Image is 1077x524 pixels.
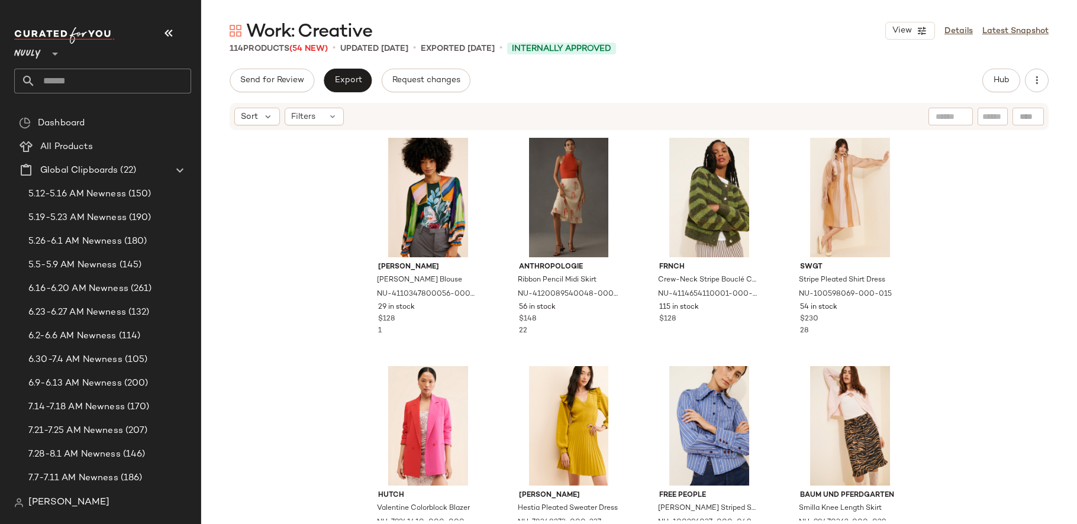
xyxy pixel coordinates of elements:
[377,275,462,286] span: [PERSON_NAME] Blouse
[28,329,117,343] span: 6.2-6.6 AM Newness
[19,117,31,129] img: svg%3e
[28,496,109,510] span: [PERSON_NAME]
[240,76,304,85] span: Send for Review
[369,138,488,257] img: 4110347800056_032_b25
[885,22,935,40] button: View
[333,41,336,56] span: •
[377,503,470,514] span: Valentine Colorblock Blazer
[122,235,147,248] span: (180)
[658,503,758,514] span: [PERSON_NAME] Striped Shirt
[518,503,618,514] span: Hestia Pleated Sweater Dress
[499,41,502,56] span: •
[118,471,143,485] span: (186)
[334,76,362,85] span: Export
[519,262,619,273] span: Anthropologie
[659,490,759,501] span: Free People
[122,353,148,367] span: (105)
[658,289,758,300] span: NU-4114654110001-000-030
[421,43,495,55] p: Exported [DATE]
[382,69,470,92] button: Request changes
[230,25,241,37] img: svg%3e
[377,289,477,300] span: NU-4110347800056-000-032
[40,164,118,177] span: Global Clipboards
[650,138,769,257] img: 4114654110001_030_b
[510,366,628,486] img: 78348273_237_b4
[28,258,117,272] span: 5.5-5.9 AM Newness
[28,471,118,485] span: 7.7-7.11 AM Newness
[378,327,382,335] span: 1
[378,262,478,273] span: [PERSON_NAME]
[28,282,128,296] span: 6.16-6.20 AM Newness
[982,69,1020,92] button: Hub
[28,377,122,390] span: 6.9-6.13 AM Newness
[378,490,478,501] span: Hutch
[392,76,460,85] span: Request changes
[650,366,769,486] img: 100296037_049_b
[14,40,41,62] span: Nuuly
[791,138,910,257] img: 100598069_015_b
[14,27,115,44] img: cfy_white_logo.C9jOOHJF.svg
[125,400,150,414] span: (170)
[944,25,973,37] a: Details
[413,41,416,56] span: •
[659,314,676,325] span: $128
[14,498,24,507] img: svg%3e
[519,314,536,325] span: $148
[246,20,372,44] span: Work: Creative
[378,314,395,325] span: $128
[127,211,151,225] span: (190)
[28,187,126,201] span: 5.12-5.16 AM Newness
[658,275,758,286] span: Crew-Neck Stripe Bouclé Cardigan Sweater
[993,76,1010,85] span: Hub
[799,289,892,300] span: NU-100598069-000-015
[369,366,488,486] img: 79241410_000_b4
[40,140,93,154] span: All Products
[230,69,314,92] button: Send for Review
[28,306,126,319] span: 6.23-6.27 AM Newness
[28,235,122,248] span: 5.26-6.1 AM Newness
[512,43,611,55] span: Internally Approved
[510,138,628,257] img: 4120089540048_012_b
[518,289,618,300] span: NU-4120089540048-000-012
[28,353,122,367] span: 6.30-7.4 AM Newness
[799,503,882,514] span: Smilla Knee Length Skirt
[659,302,699,313] span: 115 in stock
[324,69,372,92] button: Export
[38,117,85,130] span: Dashboard
[118,164,136,177] span: (22)
[791,366,910,486] img: 98470362_029_b
[800,302,837,313] span: 54 in stock
[289,44,328,53] span: (54 New)
[28,424,123,438] span: 7.21-7.25 AM Newness
[28,448,121,461] span: 7.28-8.1 AM Newness
[126,187,151,201] span: (150)
[230,43,328,55] div: Products
[230,44,243,53] span: 114
[800,327,808,335] span: 28
[518,275,596,286] span: Ribbon Pencil Midi Skirt
[800,262,900,273] span: SWGT
[126,306,150,319] span: (132)
[117,258,142,272] span: (145)
[800,490,900,501] span: Baum und Pferdgarten
[982,25,1049,37] a: Latest Snapshot
[659,262,759,273] span: FRNCH
[340,43,408,55] p: updated [DATE]
[799,275,885,286] span: Stripe Pleated Shirt Dress
[123,424,148,438] span: (207)
[291,111,315,123] span: Filters
[241,111,258,123] span: Sort
[28,211,127,225] span: 5.19-5.23 AM Newness
[378,302,415,313] span: 29 in stock
[128,282,152,296] span: (261)
[28,400,125,414] span: 7.14-7.18 AM Newness
[892,26,912,35] span: View
[121,448,146,461] span: (146)
[519,327,527,335] span: 22
[122,377,149,390] span: (200)
[800,314,818,325] span: $230
[519,302,556,313] span: 56 in stock
[519,490,619,501] span: [PERSON_NAME]
[117,329,141,343] span: (114)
